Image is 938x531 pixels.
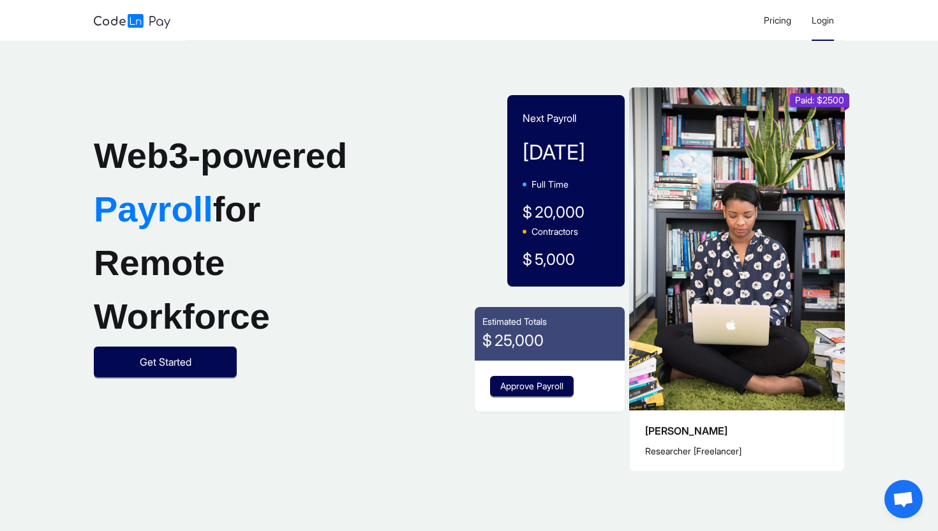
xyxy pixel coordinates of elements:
[535,250,575,269] span: 5,000
[532,179,569,190] span: Full Time
[490,376,574,396] button: Approve Payroll
[495,331,544,350] span: 25,000
[532,226,578,237] span: Contractors
[523,140,585,165] span: [DATE]
[482,316,547,327] span: Estimated Totals
[645,445,741,456] span: Researcher [Freelancer]
[812,15,834,26] span: Login
[500,379,563,393] span: Approve Payroll
[94,129,401,343] h1: Web3-powered for Remote Workforce
[94,357,237,368] a: Get Started
[884,480,923,518] a: Open chat
[482,329,492,353] span: $
[94,189,213,229] span: Payroll
[629,87,845,410] img: example
[94,14,170,29] img: logo
[523,248,532,272] span: $
[764,15,791,26] span: Pricing
[645,424,727,437] span: [PERSON_NAME]
[535,203,584,221] span: 20,000
[795,94,844,105] span: Paid: $2500
[94,347,237,377] button: Get Started
[523,110,610,126] p: Next Payroll
[140,354,191,370] span: Get Started
[523,200,532,225] span: $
